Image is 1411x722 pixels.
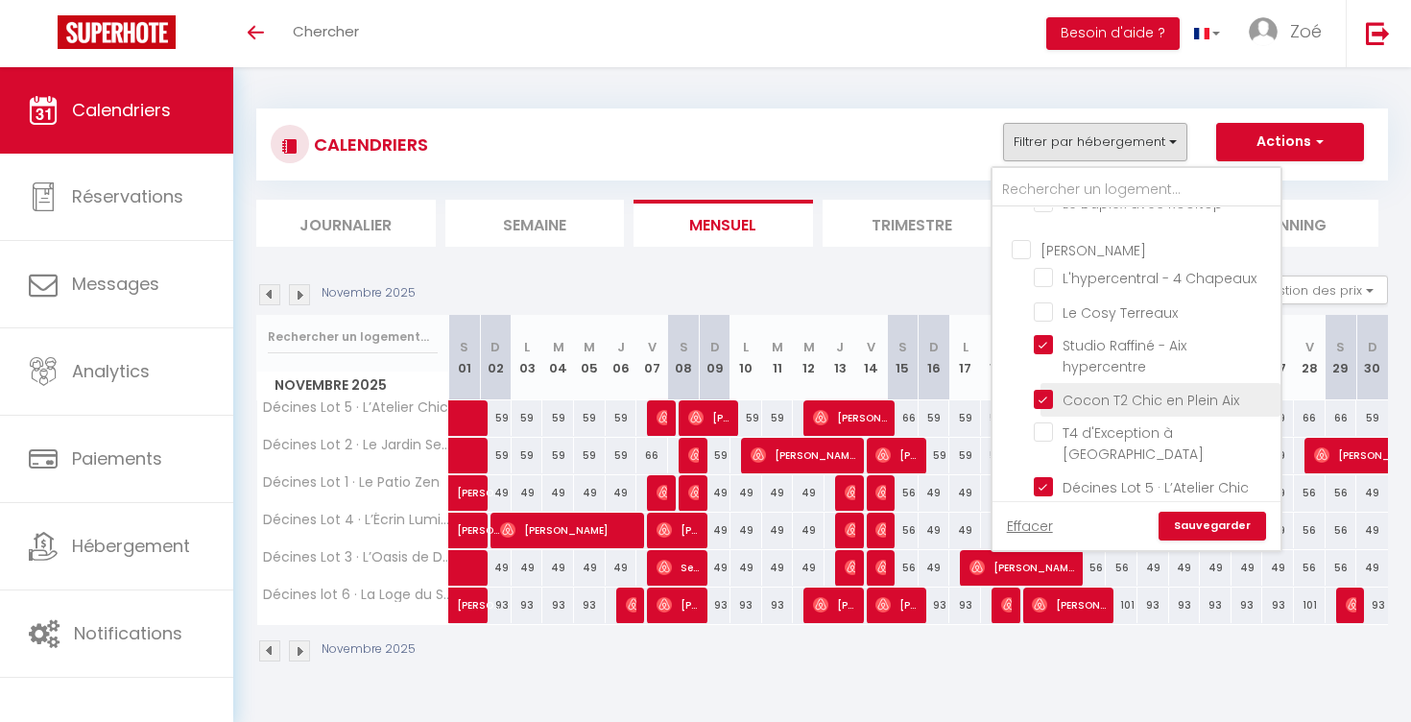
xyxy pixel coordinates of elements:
[875,437,918,473] span: [PERSON_NAME]
[512,588,543,623] div: 93
[688,437,699,473] span: Manon
[887,400,919,436] div: 66
[919,438,950,473] div: 59
[1336,338,1345,356] abbr: S
[1294,475,1326,511] div: 56
[762,475,794,511] div: 49
[657,474,667,511] span: [PERSON_NAME]
[260,588,452,602] span: Décines lot 6 · La Loge du Stade
[825,315,856,400] th: 13
[574,400,606,436] div: 59
[260,550,452,565] span: Décines Lot 3 · L’Oasis de Décines
[1294,588,1326,623] div: 101
[875,587,918,623] span: [PERSON_NAME]
[1032,587,1106,623] span: [PERSON_NAME]
[919,588,950,623] div: 93
[1216,123,1364,161] button: Actions
[1232,550,1263,586] div: 49
[699,513,730,548] div: 49
[688,399,730,436] span: [PERSON_NAME]
[293,21,359,41] span: Chercher
[574,475,606,511] div: 49
[919,315,950,400] th: 16
[981,438,1013,473] div: 59
[1290,19,1322,43] span: Zoé
[1169,550,1201,586] div: 49
[1262,588,1294,623] div: 93
[730,550,762,586] div: 49
[772,338,783,356] abbr: M
[710,338,720,356] abbr: D
[449,315,481,400] th: 01
[1007,516,1053,537] a: Effacer
[949,475,981,511] div: 49
[512,550,543,586] div: 49
[762,315,794,400] th: 11
[1326,513,1357,548] div: 56
[626,587,636,623] span: Maxence Basset
[699,550,730,586] div: 49
[949,315,981,400] th: 17
[72,446,162,470] span: Paiements
[574,588,606,623] div: 93
[929,338,939,356] abbr: D
[457,465,501,501] span: [PERSON_NAME] Parmentelat-[PERSON_NAME]
[260,400,448,415] span: Décines Lot 5 · L’Atelier Chic
[823,200,1002,247] li: Trimestre
[449,588,481,624] a: [PERSON_NAME]
[1159,512,1266,541] a: Sauvegarder
[803,338,815,356] abbr: M
[1326,475,1357,511] div: 56
[1106,550,1137,586] div: 56
[1200,200,1379,247] li: Planning
[657,399,667,436] span: [PERSON_NAME]
[606,438,637,473] div: 59
[1368,338,1377,356] abbr: D
[500,512,637,548] span: [PERSON_NAME]
[1346,587,1356,623] span: [PERSON_NAME]
[657,549,699,586] span: Severine
[793,513,825,548] div: 49
[512,475,543,511] div: 49
[1326,315,1357,400] th: 29
[512,438,543,473] div: 59
[512,400,543,436] div: 59
[1200,550,1232,586] div: 49
[1366,21,1390,45] img: logout
[636,438,668,473] div: 66
[919,550,950,586] div: 49
[919,400,950,436] div: 59
[919,475,950,511] div: 49
[949,513,981,548] div: 49
[699,315,730,400] th: 09
[981,400,1013,436] div: 59
[72,98,171,122] span: Calendriers
[606,400,637,436] div: 59
[1137,588,1169,623] div: 93
[606,315,637,400] th: 06
[969,549,1075,586] span: [PERSON_NAME]
[542,315,574,400] th: 04
[699,588,730,623] div: 93
[793,475,825,511] div: 49
[1075,550,1107,586] div: 56
[1063,303,1178,323] span: Le Cosy Terreaux
[688,474,699,511] span: [PERSON_NAME] Gameau-[PERSON_NAME]
[845,474,855,511] span: [PERSON_NAME]
[309,123,428,166] h3: CALENDRIERS
[1200,588,1232,623] div: 93
[845,512,855,548] span: Loubna
[634,200,813,247] li: Mensuel
[1249,17,1278,46] img: ...
[730,400,762,436] div: 59
[1063,423,1204,464] span: T4 d'Exception à [GEOGRAPHIC_DATA]
[256,200,436,247] li: Journalier
[981,475,1013,511] div: 49
[1262,550,1294,586] div: 49
[480,315,512,400] th: 02
[991,166,1282,552] div: Filtrer par hébergement
[1356,315,1388,400] th: 30
[875,474,886,511] span: [PERSON_NAME]
[574,315,606,400] th: 05
[867,338,875,356] abbr: V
